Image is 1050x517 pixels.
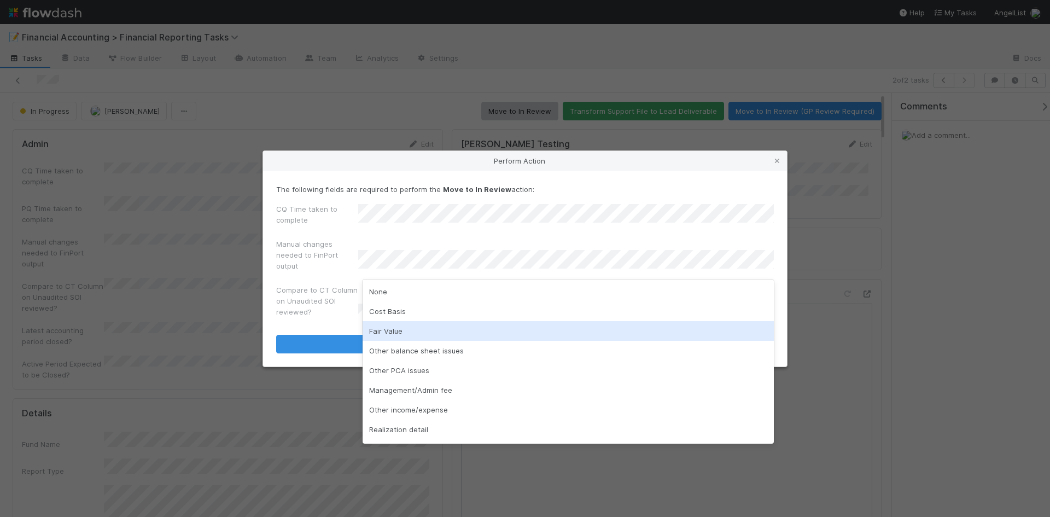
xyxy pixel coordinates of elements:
label: Compare to CT Column on Unaudited SOI reviewed? [276,284,358,317]
p: The following fields are required to perform the action: [276,184,774,195]
label: CQ Time taken to complete [276,204,358,225]
label: Manual changes needed to FinPort output [276,239,358,271]
div: Fair Value [363,321,774,341]
div: Other PCA issues [363,361,774,380]
div: Cashless contribution [363,439,774,459]
strong: Move to In Review [443,185,511,194]
div: Other income/expense [363,400,774,420]
div: None [363,282,774,301]
div: Management/Admin fee [363,380,774,400]
div: Other balance sheet issues [363,341,774,361]
div: Realization detail [363,420,774,439]
div: Cost Basis [363,301,774,321]
button: Move to In Review [276,335,774,353]
div: Perform Action [263,151,787,171]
